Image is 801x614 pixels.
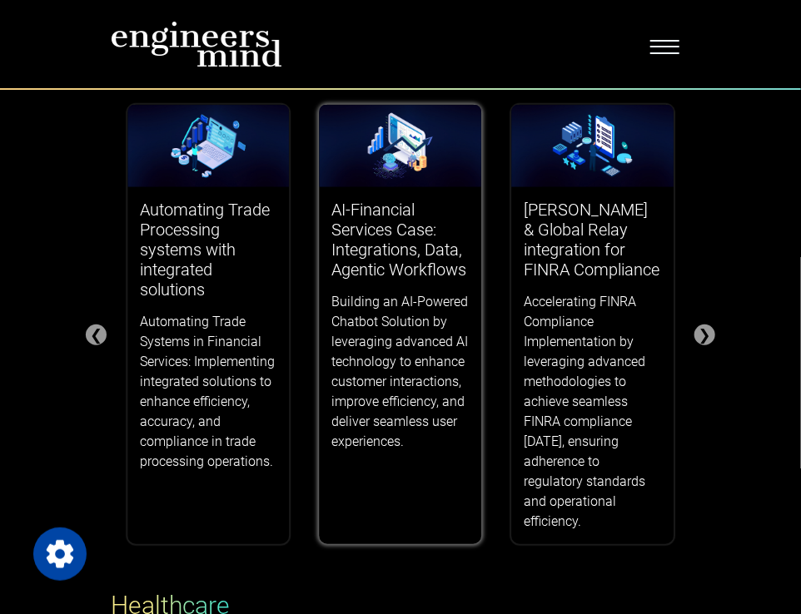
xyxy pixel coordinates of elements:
a: [PERSON_NAME] & Global Relay integration for FINRA ComplianceAccelerating FINRA Compliance Implem... [511,105,674,543]
img: logos [511,105,674,186]
div: ❮ [86,324,107,345]
button: Toggle navigation [639,30,690,58]
p: Building an AI-Powered Chatbot Solution by leveraging advanced AI technology to enhance customer ... [332,292,470,452]
img: logos [127,105,290,186]
a: AI-Financial Services Case: Integrations, Data, Agentic WorkflowsBuilding an AI-Powered Chatbot S... [320,105,482,463]
h3: Automating Trade Processing systems with integrated solutions [140,200,277,300]
p: Accelerating FINRA Compliance Implementation by leveraging advanced methodologies to achieve seam... [524,292,661,532]
img: logo [111,21,282,67]
a: Automating Trade Processing systems with integrated solutionsAutomating Trade Systems in Financia... [127,105,290,483]
div: ❯ [694,324,715,345]
img: logos [320,105,482,186]
p: Automating Trade Systems in Financial Services: Implementing integrated solutions to enhance effi... [140,312,277,472]
h3: [PERSON_NAME] & Global Relay integration for FINRA Compliance [524,200,661,280]
h3: AI-Financial Services Case: Integrations, Data, Agentic Workflows [332,200,470,280]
